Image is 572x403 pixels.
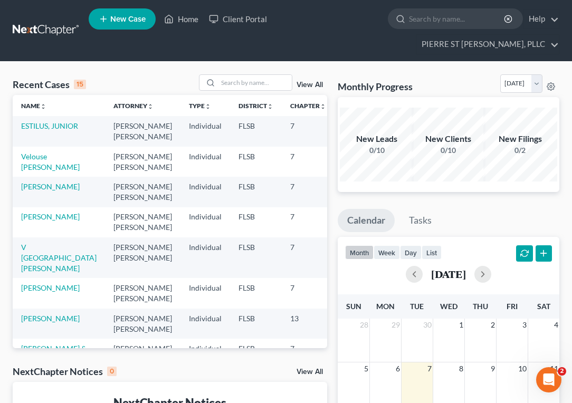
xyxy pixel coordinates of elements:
td: [PERSON_NAME] [PERSON_NAME] [105,278,180,308]
span: Sat [537,302,550,311]
a: View All [297,368,323,376]
a: [PERSON_NAME] [21,314,80,323]
div: New Filings [483,133,557,145]
span: Tue [410,302,424,311]
td: FLSB [230,207,282,237]
td: FLSB [230,177,282,207]
td: [PERSON_NAME] [PERSON_NAME] [105,207,180,237]
a: [PERSON_NAME] & [PERSON_NAME] [21,344,87,363]
span: 1 [458,319,464,331]
td: [PERSON_NAME] [PERSON_NAME] [105,237,180,278]
a: Client Portal [204,9,272,28]
span: 8 [458,362,464,375]
td: 7 [282,147,335,177]
a: V [GEOGRAPHIC_DATA][PERSON_NAME] [21,243,97,273]
span: Thu [473,302,488,311]
span: 6 [395,362,401,375]
td: Individual [180,278,230,308]
span: Wed [440,302,457,311]
td: FLSB [230,278,282,308]
span: 2 [558,367,566,376]
span: 28 [359,319,369,331]
a: View All [297,81,323,89]
div: NextChapter Notices [13,365,117,378]
span: 7 [426,362,433,375]
td: [PERSON_NAME] [PERSON_NAME] [105,147,180,177]
td: 7 [282,177,335,207]
td: FLSB [230,237,282,278]
a: Calendar [338,209,395,232]
a: [PERSON_NAME] [21,182,80,191]
a: [PERSON_NAME] [21,283,80,292]
a: Velouse [PERSON_NAME] [21,152,80,171]
a: Attorneyunfold_more [113,102,154,110]
div: New Clients [412,133,485,145]
div: 0/2 [483,145,557,156]
div: 15 [74,80,86,89]
td: [PERSON_NAME] [PERSON_NAME] [105,177,180,207]
a: ESTILUS, JUNIOR [21,121,78,130]
span: 3 [521,319,528,331]
span: 11 [549,362,559,375]
td: 13 [282,309,335,339]
td: Individual [180,207,230,237]
td: [PERSON_NAME] [PERSON_NAME] [105,309,180,339]
span: Sun [346,302,361,311]
a: Help [523,9,559,28]
a: Tasks [399,209,441,232]
a: Nameunfold_more [21,102,46,110]
span: 2 [490,319,496,331]
td: [PERSON_NAME] [PERSON_NAME] [105,339,180,369]
span: 4 [553,319,559,331]
input: Search by name... [409,9,506,28]
iframe: Intercom live chat [536,367,561,392]
span: 10 [517,362,528,375]
a: Typeunfold_more [189,102,211,110]
button: month [345,245,374,260]
td: Individual [180,116,230,146]
td: Individual [180,309,230,339]
button: day [400,245,422,260]
span: Mon [376,302,395,311]
span: 30 [422,319,433,331]
a: PIERRE ST [PERSON_NAME], PLLC [416,35,559,54]
h2: [DATE] [431,268,466,280]
td: Individual [180,147,230,177]
span: 29 [390,319,401,331]
td: [PERSON_NAME] [PERSON_NAME] [105,116,180,146]
td: 7 [282,278,335,308]
div: 0/10 [340,145,414,156]
h3: Monthly Progress [338,80,413,93]
div: 0 [107,367,117,376]
span: 5 [363,362,369,375]
i: unfold_more [320,103,326,110]
i: unfold_more [267,103,273,110]
td: Individual [180,339,230,369]
span: 9 [490,362,496,375]
div: 0/10 [412,145,485,156]
span: Fri [507,302,518,311]
td: 7 [282,237,335,278]
td: Individual [180,237,230,278]
td: 7 [282,116,335,146]
a: Chapterunfold_more [290,102,326,110]
i: unfold_more [147,103,154,110]
td: 7 [282,339,335,369]
td: FLSB [230,147,282,177]
td: FLSB [230,116,282,146]
td: Individual [180,177,230,207]
div: Recent Cases [13,78,86,91]
a: [PERSON_NAME] [21,212,80,221]
div: New Leads [340,133,414,145]
button: week [374,245,400,260]
td: FLSB [230,339,282,369]
a: Home [159,9,204,28]
span: New Case [110,15,146,23]
a: Districtunfold_more [239,102,273,110]
button: list [422,245,442,260]
td: 7 [282,207,335,237]
i: unfold_more [40,103,46,110]
i: unfold_more [205,103,211,110]
input: Search by name... [218,75,292,90]
td: FLSB [230,309,282,339]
